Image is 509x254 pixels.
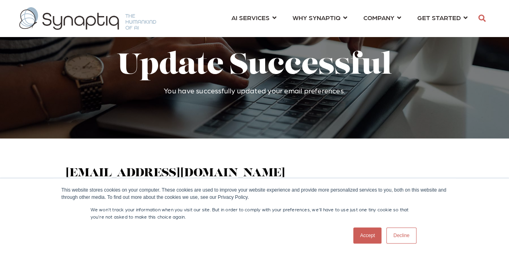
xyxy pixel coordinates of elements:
[417,12,461,23] span: GET STARTED
[231,12,270,23] span: AI SERVICES
[19,7,156,30] img: synaptiq logo-1
[353,227,382,244] a: Accept
[37,51,472,83] h1: Update Successful
[293,12,340,23] span: WHY SYNAPTIQ
[62,186,448,201] div: This website stores cookies on your computer. These cookies are used to improve your website expe...
[37,86,472,95] p: You have successfully updated your email preferences.
[363,12,394,23] span: COMPANY
[231,10,276,25] a: AI SERVICES
[66,167,444,180] h2: [EMAIL_ADDRESS][DOMAIN_NAME]
[91,206,419,220] p: We won't track your information when you visit our site. But in order to comply with your prefere...
[386,227,416,244] a: Decline
[66,167,444,209] div: If this is not your email address, please ignore this page since the email associated with this p...
[293,10,347,25] a: WHY SYNAPTIQ
[223,4,476,33] nav: menu
[363,10,401,25] a: COMPANY
[417,10,468,25] a: GET STARTED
